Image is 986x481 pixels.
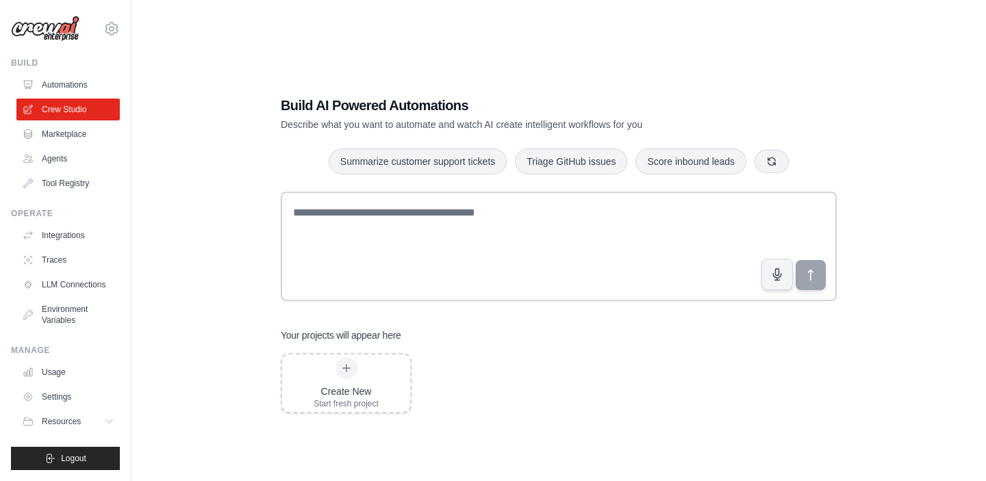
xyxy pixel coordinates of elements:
button: Resources [16,411,120,432]
a: Usage [16,361,120,383]
a: LLM Connections [16,274,120,296]
button: Triage GitHub issues [515,148,627,174]
span: Logout [61,453,86,464]
a: Crew Studio [16,99,120,120]
h1: Build AI Powered Automations [281,96,741,115]
a: Environment Variables [16,298,120,331]
button: Summarize customer support tickets [329,148,507,174]
span: Resources [42,416,81,427]
a: Agents [16,148,120,170]
a: Tool Registry [16,172,120,194]
div: Create New [314,385,379,398]
a: Traces [16,249,120,271]
div: Operate [11,208,120,219]
p: Describe what you want to automate and watch AI create intelligent workflows for you [281,118,741,131]
img: Logo [11,16,79,42]
div: Start fresh project [314,398,379,409]
a: Automations [16,74,120,96]
div: Build [11,57,120,68]
button: Logout [11,447,120,470]
button: Get new suggestions [755,150,789,173]
button: Score inbound leads [635,148,746,174]
div: Manage [11,345,120,356]
button: Click to speak your automation idea [761,259,793,290]
a: Settings [16,386,120,408]
h3: Your projects will appear here [281,328,401,342]
a: Marketplace [16,123,120,145]
a: Integrations [16,224,120,246]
